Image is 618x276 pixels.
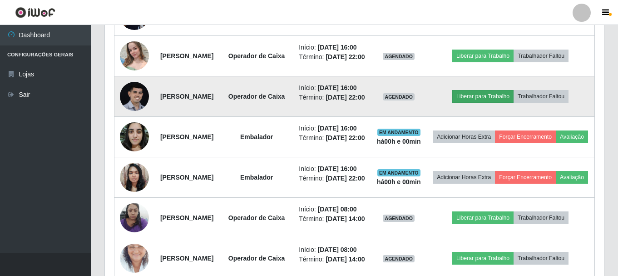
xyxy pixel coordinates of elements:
[299,52,366,62] li: Término:
[318,125,357,132] time: [DATE] 16:00
[452,90,514,103] button: Liberar para Trabalho
[514,50,569,62] button: Trabalhador Faltou
[228,52,285,60] strong: Operador de Caixa
[160,214,213,221] strong: [PERSON_NAME]
[240,174,273,181] strong: Embalador
[433,130,495,143] button: Adicionar Horas Extra
[433,171,495,184] button: Adicionar Horas Extra
[383,93,415,100] span: AGENDADO
[452,211,514,224] button: Liberar para Trabalho
[318,246,357,253] time: [DATE] 08:00
[326,215,365,222] time: [DATE] 14:00
[160,174,213,181] strong: [PERSON_NAME]
[318,44,357,51] time: [DATE] 16:00
[514,90,569,103] button: Trabalhador Faltou
[318,206,357,213] time: [DATE] 08:00
[120,198,149,237] img: 1735958681545.jpeg
[160,52,213,60] strong: [PERSON_NAME]
[383,53,415,60] span: AGENDADO
[326,94,365,101] time: [DATE] 22:00
[452,50,514,62] button: Liberar para Trabalho
[299,245,366,255] li: Início:
[299,93,366,102] li: Término:
[326,175,365,182] time: [DATE] 22:00
[452,252,514,265] button: Liberar para Trabalho
[326,256,365,263] time: [DATE] 14:00
[299,205,366,214] li: Início:
[556,130,588,143] button: Avaliação
[326,134,365,141] time: [DATE] 22:00
[120,36,149,75] img: 1743980608133.jpeg
[160,255,213,262] strong: [PERSON_NAME]
[120,82,149,111] img: 1754654959854.jpeg
[514,211,569,224] button: Trabalhador Faltou
[299,164,366,174] li: Início:
[299,174,366,183] li: Término:
[383,215,415,222] span: AGENDADO
[514,252,569,265] button: Trabalhador Faltou
[377,169,420,176] span: EM ANDAMENTO
[299,255,366,264] li: Término:
[15,7,55,18] img: CoreUI Logo
[160,93,213,100] strong: [PERSON_NAME]
[120,117,149,156] img: 1742177535475.jpeg
[160,133,213,141] strong: [PERSON_NAME]
[228,214,285,221] strong: Operador de Caixa
[326,53,365,60] time: [DATE] 22:00
[318,84,357,91] time: [DATE] 16:00
[228,93,285,100] strong: Operador de Caixa
[228,255,285,262] strong: Operador de Caixa
[556,171,588,184] button: Avaliação
[299,124,366,133] li: Início:
[299,43,366,52] li: Início:
[383,255,415,262] span: AGENDADO
[299,133,366,143] li: Término:
[377,178,421,186] strong: há 00 h e 00 min
[120,158,149,196] img: 1736008247371.jpeg
[495,171,556,184] button: Forçar Encerramento
[318,165,357,172] time: [DATE] 16:00
[299,83,366,93] li: Início:
[377,129,420,136] span: EM ANDAMENTO
[495,130,556,143] button: Forçar Encerramento
[299,214,366,224] li: Término:
[377,138,421,145] strong: há 00 h e 00 min
[240,133,273,141] strong: Embalador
